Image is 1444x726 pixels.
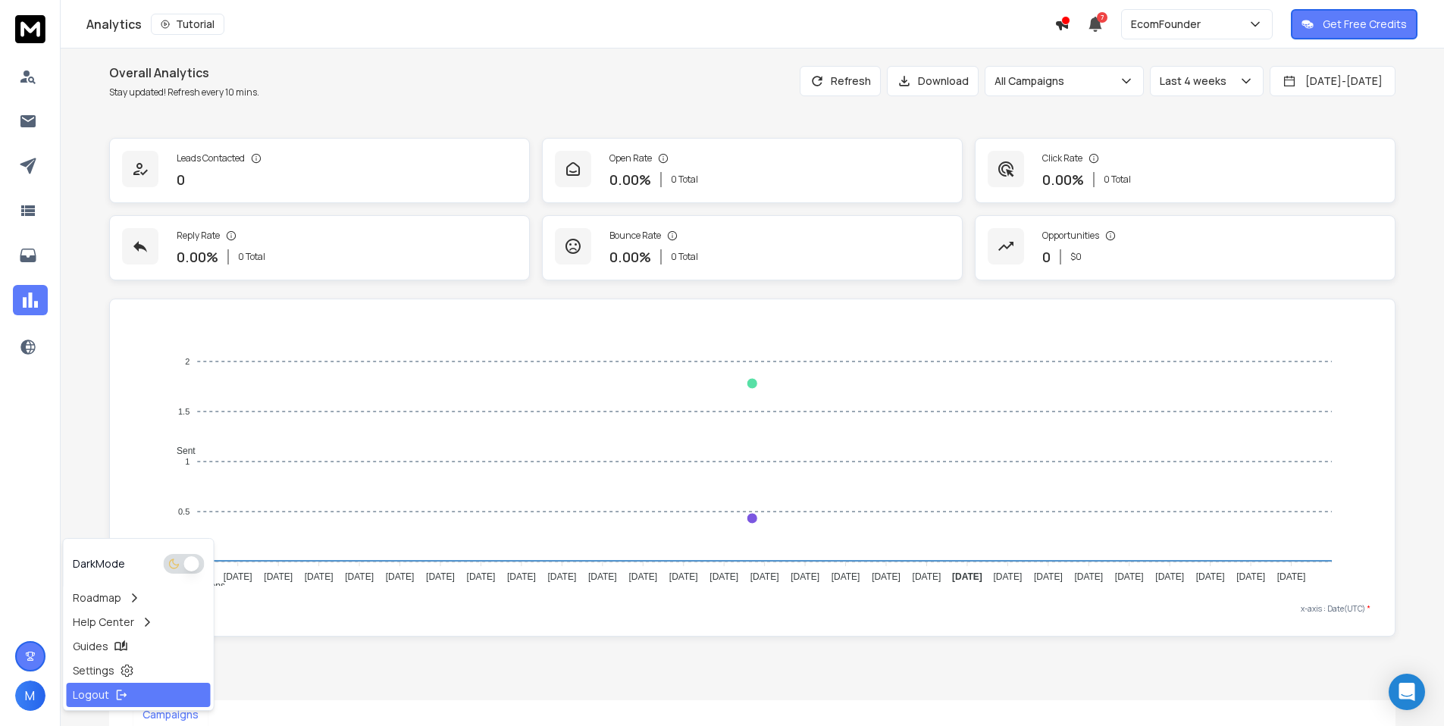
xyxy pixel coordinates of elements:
[73,687,109,703] p: Logout
[1270,66,1395,96] button: [DATE]-[DATE]
[609,230,661,242] p: Bounce Rate
[109,138,530,203] a: Leads Contacted0
[73,556,125,571] p: Dark Mode
[73,639,108,654] p: Guides
[1097,12,1107,23] span: 7
[975,215,1395,280] a: Opportunities0$0
[872,571,901,582] tspan: [DATE]
[177,246,218,268] p: 0.00 %
[832,571,860,582] tspan: [DATE]
[466,571,495,582] tspan: [DATE]
[67,659,211,683] a: Settings
[177,230,220,242] p: Reply Rate
[151,14,224,35] button: Tutorial
[671,251,698,263] p: 0 Total
[73,663,114,678] p: Settings
[109,64,259,82] h1: Overall Analytics
[109,86,259,99] p: Stay updated! Refresh every 10 mins.
[750,571,779,582] tspan: [DATE]
[109,667,1395,685] h2: Campaign List
[588,571,617,582] tspan: [DATE]
[426,571,455,582] tspan: [DATE]
[547,571,576,582] tspan: [DATE]
[109,215,530,280] a: Reply Rate0.00%0 Total
[264,571,293,582] tspan: [DATE]
[995,74,1070,89] p: All Campaigns
[178,507,190,516] tspan: 0.5
[918,74,969,89] p: Download
[542,215,963,280] a: Bounce Rate0.00%0 Total
[1196,571,1225,582] tspan: [DATE]
[831,74,871,89] p: Refresh
[994,571,1023,582] tspan: [DATE]
[67,634,211,659] a: Guides
[386,571,415,582] tspan: [DATE]
[609,152,652,164] p: Open Rate
[134,603,1370,615] p: x-axis : Date(UTC)
[165,446,196,456] span: Sent
[952,571,982,582] tspan: [DATE]
[1070,251,1082,263] p: $ 0
[628,571,657,582] tspan: [DATE]
[1042,169,1084,190] p: 0.00 %
[67,586,211,610] a: Roadmap
[1104,174,1131,186] p: 0 Total
[1155,571,1184,582] tspan: [DATE]
[887,66,979,96] button: Download
[609,169,651,190] p: 0.00 %
[1075,571,1104,582] tspan: [DATE]
[178,407,190,416] tspan: 1.5
[669,571,698,582] tspan: [DATE]
[791,571,819,582] tspan: [DATE]
[177,152,245,164] p: Leads Contacted
[1034,571,1063,582] tspan: [DATE]
[1236,571,1265,582] tspan: [DATE]
[709,571,738,582] tspan: [DATE]
[1042,152,1082,164] p: Click Rate
[67,610,211,634] a: Help Center
[185,457,190,466] tspan: 1
[800,66,881,96] button: Refresh
[238,251,265,263] p: 0 Total
[1042,230,1099,242] p: Opportunities
[542,138,963,203] a: Open Rate0.00%0 Total
[1042,246,1051,268] p: 0
[177,169,185,190] p: 0
[305,571,334,582] tspan: [DATE]
[73,615,134,630] p: Help Center
[86,14,1054,35] div: Analytics
[15,681,45,711] button: M
[1291,9,1417,39] button: Get Free Credits
[913,571,941,582] tspan: [DATE]
[1115,571,1144,582] tspan: [DATE]
[224,571,252,582] tspan: [DATE]
[185,357,190,366] tspan: 2
[975,138,1395,203] a: Click Rate0.00%0 Total
[507,571,536,582] tspan: [DATE]
[1389,674,1425,710] div: Open Intercom Messenger
[1323,17,1407,32] p: Get Free Credits
[1277,571,1306,582] tspan: [DATE]
[345,571,374,582] tspan: [DATE]
[1160,74,1233,89] p: Last 4 weeks
[671,174,698,186] p: 0 Total
[609,246,651,268] p: 0.00 %
[1131,17,1207,32] p: EcomFounder
[73,590,121,606] p: Roadmap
